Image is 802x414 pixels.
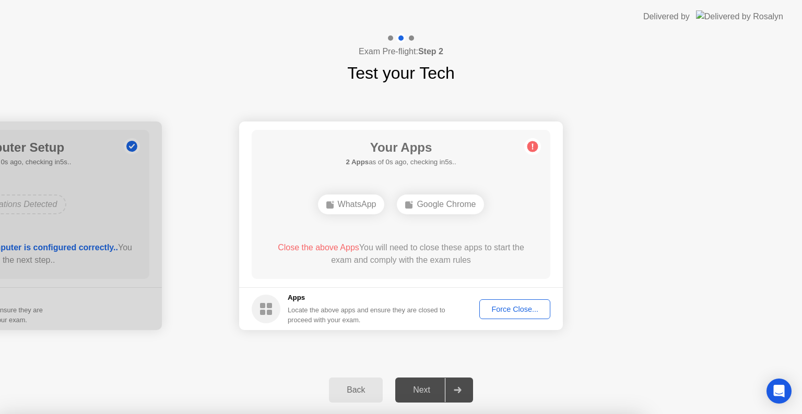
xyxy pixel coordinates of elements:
[267,241,536,266] div: You will need to close these apps to start the exam and comply with the exam rules
[359,45,443,58] h4: Exam Pre-flight:
[347,60,455,86] h1: Test your Tech
[346,157,456,167] h5: as of 0s ago, checking in5s..
[643,10,690,23] div: Delivered by
[397,194,484,214] div: Google Chrome
[318,194,385,214] div: WhatsApp
[346,158,369,166] b: 2 Apps
[696,10,783,22] img: Delivered by Rosalyn
[346,138,456,157] h1: Your Apps
[288,293,446,303] h5: Apps
[278,243,359,252] span: Close the above Apps
[766,379,792,404] div: Open Intercom Messenger
[418,47,443,56] b: Step 2
[332,385,380,395] div: Back
[288,305,446,325] div: Locate the above apps and ensure they are closed to proceed with your exam.
[398,385,445,395] div: Next
[483,305,547,313] div: Force Close...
